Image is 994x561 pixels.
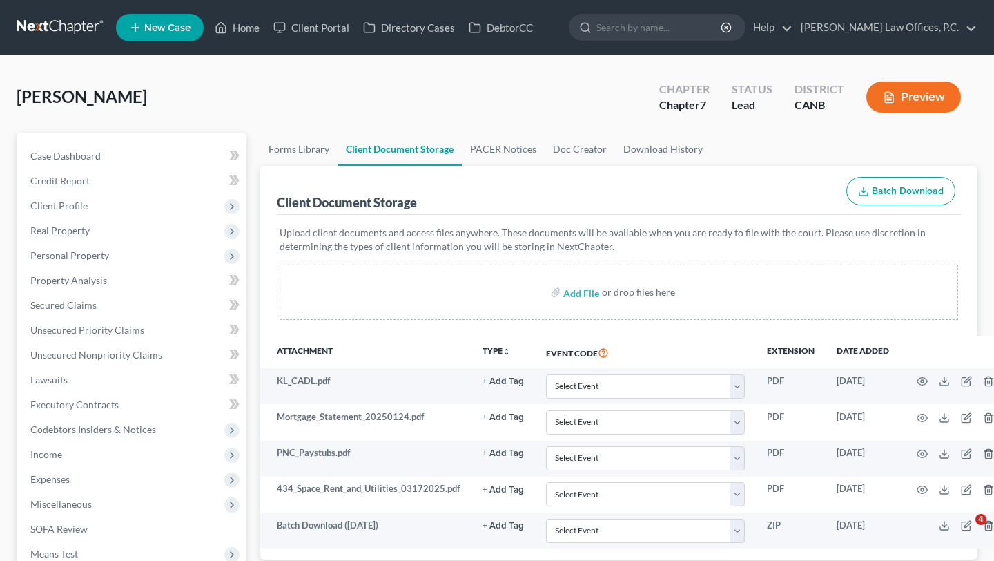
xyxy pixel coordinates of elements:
button: + Add Tag [483,486,524,495]
div: Client Document Storage [277,194,417,211]
span: Miscellaneous [30,498,92,510]
a: Client Portal [266,15,356,40]
a: Directory Cases [356,15,462,40]
div: District [795,82,844,97]
button: + Add Tag [483,377,524,386]
span: Executory Contracts [30,399,119,410]
td: [DATE] [826,404,900,440]
td: [DATE] [826,477,900,513]
a: DebtorCC [462,15,540,40]
div: Status [732,82,772,97]
span: Means Test [30,548,78,560]
td: [DATE] [826,441,900,477]
span: Lawsuits [30,374,68,386]
button: Preview [866,82,961,113]
a: PACER Notices [462,133,545,166]
a: Help [746,15,792,40]
span: Secured Claims [30,299,97,311]
td: PDF [756,404,826,440]
a: + Add Tag [483,519,524,532]
i: unfold_more [503,348,511,356]
span: Real Property [30,225,90,236]
th: Attachment [260,336,471,368]
span: Unsecured Priority Claims [30,324,144,336]
span: Expenses [30,473,70,485]
a: Credit Report [19,169,246,193]
button: + Add Tag [483,413,524,422]
a: [PERSON_NAME] Law Offices, P.C. [794,15,977,40]
a: Home [208,15,266,40]
a: + Add Tag [483,446,524,459]
input: Search by name... [596,15,723,40]
span: Batch Download [872,185,944,197]
button: Batch Download [846,177,955,206]
button: TYPEunfold_more [483,347,511,356]
span: Codebtors Insiders & Notices [30,424,156,435]
span: Unsecured Nonpriority Claims [30,349,162,361]
p: Upload client documents and access files anywhere. These documents will be available when you are... [280,226,958,254]
td: PDF [756,477,826,513]
button: + Add Tag [483,522,524,531]
div: CANB [795,97,844,113]
div: Chapter [659,97,710,113]
td: [DATE] [826,368,900,404]
button: + Add Tag [483,449,524,458]
span: 4 [975,514,986,525]
div: Lead [732,97,772,113]
th: Date added [826,336,900,368]
th: Event Code [535,336,756,368]
a: Executory Contracts [19,392,246,417]
span: Client Profile [30,200,88,211]
a: + Add Tag [483,374,524,388]
span: Income [30,448,62,460]
a: Unsecured Priority Claims [19,318,246,343]
span: [PERSON_NAME] [17,86,147,106]
div: Chapter [659,82,710,97]
a: Property Analysis [19,268,246,293]
a: Lawsuits [19,368,246,392]
span: Credit Report [30,175,90,187]
span: Personal Property [30,249,109,261]
a: Secured Claims [19,293,246,318]
div: or drop files here [602,285,675,299]
a: Case Dashboard [19,144,246,169]
a: + Add Tag [483,482,524,495]
span: Property Analysis [30,274,107,286]
a: Forms Library [260,133,338,166]
span: New Case [144,23,191,33]
td: PDF [756,368,826,404]
td: Batch Download ([DATE]) [260,513,471,549]
td: PNC_Paystubs.pdf [260,441,471,477]
span: Case Dashboard [30,150,101,162]
td: PDF [756,441,826,477]
a: Download History [615,133,711,166]
a: Unsecured Nonpriority Claims [19,343,246,368]
td: ZIP [756,513,826,549]
td: [DATE] [826,513,900,549]
a: Client Document Storage [338,133,462,166]
span: SOFA Review [30,523,88,535]
th: Extension [756,336,826,368]
span: 7 [700,98,706,111]
a: + Add Tag [483,410,524,424]
td: KL_CADL.pdf [260,368,471,404]
a: SOFA Review [19,517,246,542]
iframe: Intercom live chat [947,514,980,547]
td: 434_Space_Rent_and_Utilities_03172025.pdf [260,477,471,513]
td: Mortgage_Statement_20250124.pdf [260,404,471,440]
a: Doc Creator [545,133,615,166]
